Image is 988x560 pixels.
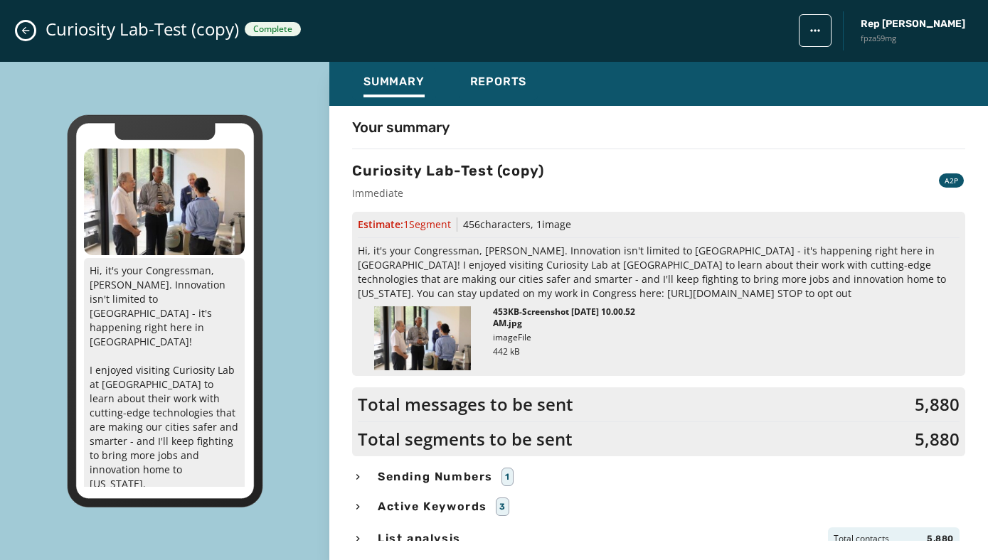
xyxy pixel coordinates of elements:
[496,497,509,516] div: 3
[799,14,832,47] button: broadcast action menu
[352,497,965,516] button: Active Keywords3
[352,186,544,200] span: Immediate
[352,161,544,181] h3: Curiosity Lab-Test (copy)
[915,393,960,416] span: 5,880
[493,346,659,357] p: 442 kB
[834,533,889,544] span: Total contacts
[352,68,436,100] button: Summary
[861,33,965,45] span: fpza59mg
[253,23,292,35] span: Complete
[375,530,464,547] span: List analysis
[352,117,450,137] h4: Your summary
[374,306,471,370] img: Thumbnail
[531,217,571,231] span: , 1 image
[358,393,573,416] span: Total messages to be sent
[501,468,514,486] div: 1
[493,306,659,329] p: 453KB-Screenshot [DATE] 10.00.52 AM.jpg
[375,498,490,515] span: Active Keywords
[375,468,496,485] span: Sending Numbers
[403,217,451,231] span: 1 Segment
[493,332,531,343] span: image File
[358,217,451,232] span: Estimate:
[861,17,965,31] span: Rep [PERSON_NAME]
[915,428,960,451] span: 5,880
[358,244,960,301] span: Hi, it's your Congressman, [PERSON_NAME]. Innovation isn't limited to [GEOGRAPHIC_DATA] - it's ha...
[352,527,965,550] button: List analysisTotal contacts5,880
[363,75,425,89] span: Summary
[459,68,538,100] button: Reports
[358,428,573,451] span: Total segments to be sent
[463,217,531,231] span: 456 characters
[352,468,965,486] button: Sending Numbers1
[939,173,964,188] div: A2P
[470,75,527,89] span: Reports
[927,533,954,544] span: 5,880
